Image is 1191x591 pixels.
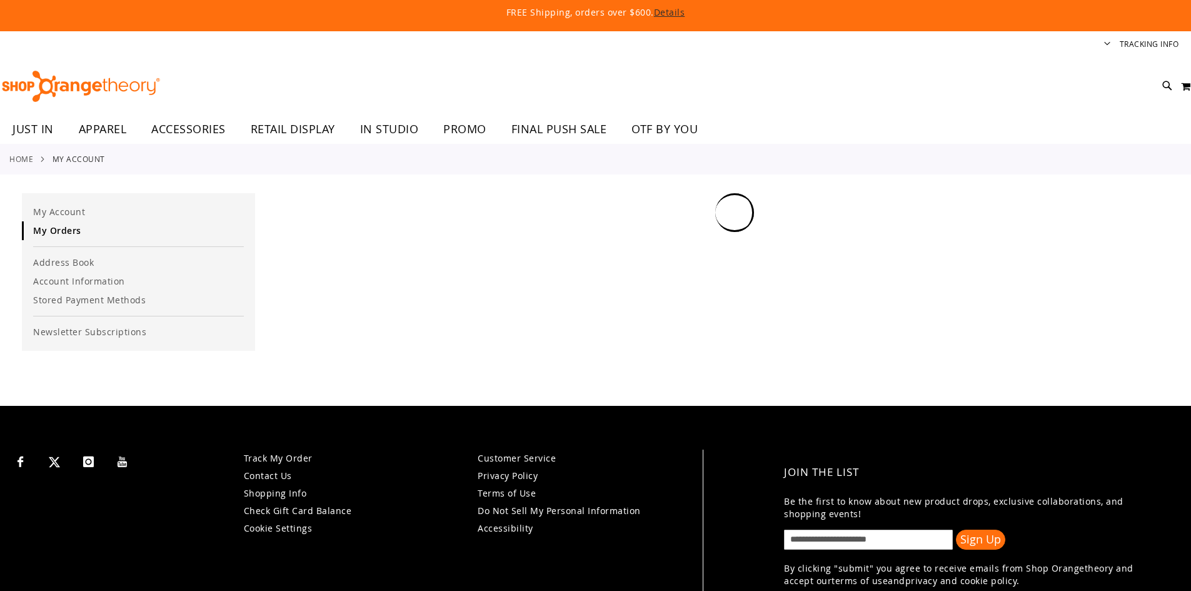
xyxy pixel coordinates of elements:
[238,115,348,144] a: RETAIL DISPLAY
[13,115,54,143] span: JUST IN
[478,505,641,517] a: Do Not Sell My Personal Information
[784,530,953,550] input: enter email
[151,115,226,143] span: ACCESSORIES
[511,115,607,143] span: FINAL PUSH SALE
[22,323,255,341] a: Newsletter Subscriptions
[112,450,134,472] a: Visit our Youtube page
[654,6,685,18] a: Details
[431,115,499,144] a: PROMO
[905,575,1020,587] a: privacy and cookie policy.
[53,153,105,164] strong: My Account
[9,153,33,164] a: Home
[478,470,538,482] a: Privacy Policy
[49,457,60,468] img: Twitter
[78,450,99,472] a: Visit our Instagram page
[478,522,533,534] a: Accessibility
[244,470,292,482] a: Contact Us
[79,115,127,143] span: APPAREL
[832,575,888,587] a: terms of use
[251,115,335,143] span: RETAIL DISPLAY
[244,452,313,464] a: Track My Order
[499,115,620,144] a: FINAL PUSH SALE
[22,291,255,310] a: Stored Payment Methods
[784,456,1162,489] h4: Join the List
[22,253,255,272] a: Address Book
[348,115,431,144] a: IN STUDIO
[9,450,31,472] a: Visit our Facebook page
[22,221,255,240] a: My Orders
[22,272,255,291] a: Account Information
[784,495,1162,520] p: Be the first to know about new product drops, exclusive collaborations, and shopping events!
[22,203,255,221] a: My Account
[221,6,971,19] p: FREE Shipping, orders over $600.
[360,115,419,143] span: IN STUDIO
[66,115,139,144] a: APPAREL
[139,115,238,144] a: ACCESSORIES
[244,487,307,499] a: Shopping Info
[956,530,1005,550] button: Sign Up
[1104,39,1110,51] button: Account menu
[960,532,1001,547] span: Sign Up
[478,487,536,499] a: Terms of Use
[631,115,698,143] span: OTF BY YOU
[44,450,66,472] a: Visit our X page
[244,505,352,517] a: Check Gift Card Balance
[244,522,313,534] a: Cookie Settings
[619,115,710,144] a: OTF BY YOU
[443,115,486,143] span: PROMO
[784,562,1162,587] p: By clicking "submit" you agree to receive emails from Shop Orangetheory and accept our and
[478,452,556,464] a: Customer Service
[1120,39,1179,49] a: Tracking Info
